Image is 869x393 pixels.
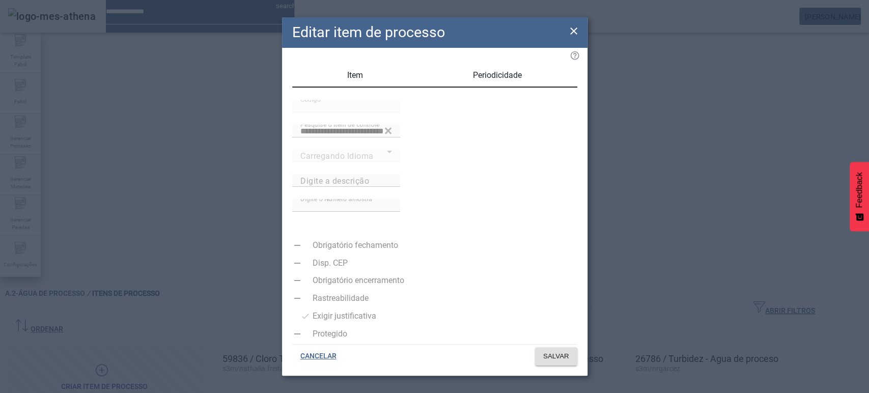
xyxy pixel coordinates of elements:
[292,347,345,366] button: CANCELAR
[543,351,569,361] span: SALVAR
[850,162,869,231] button: Feedback - Mostrar pesquisa
[347,71,363,79] span: Item
[292,21,445,43] h2: Editar item de processo
[535,347,577,366] button: SALVAR
[300,351,337,361] span: CANCELAR
[855,172,864,208] span: Feedback
[473,71,522,79] span: Periodicidade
